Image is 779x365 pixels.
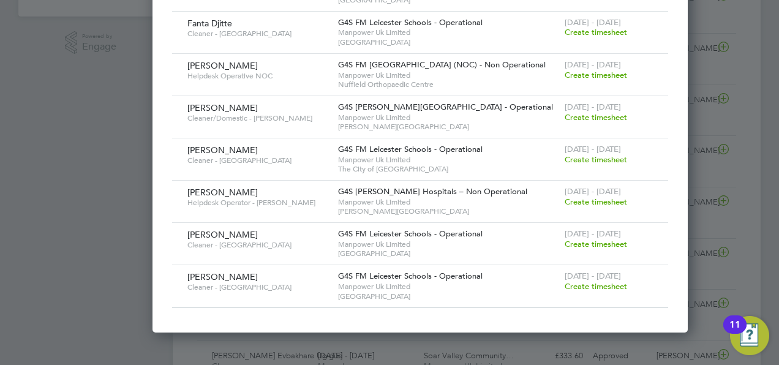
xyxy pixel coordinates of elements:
[729,325,740,341] div: 11
[565,144,621,154] span: [DATE] - [DATE]
[565,228,621,239] span: [DATE] - [DATE]
[338,144,483,154] span: G4S FM Leicester Schools - Operational
[338,164,559,174] span: The City of [GEOGRAPHIC_DATA]
[338,186,527,197] span: G4S [PERSON_NAME] Hospitals – Non Operational
[338,113,559,122] span: Manpower Uk Limited
[338,282,559,292] span: Manpower Uk Limited
[565,281,627,292] span: Create timesheet
[187,29,329,39] span: Cleaner - [GEOGRAPHIC_DATA]
[187,102,258,113] span: [PERSON_NAME]
[187,156,329,165] span: Cleaner - [GEOGRAPHIC_DATA]
[187,113,329,123] span: Cleaner/Domestic - [PERSON_NAME]
[565,197,627,207] span: Create timesheet
[565,112,627,122] span: Create timesheet
[565,186,621,197] span: [DATE] - [DATE]
[338,155,559,165] span: Manpower Uk Limited
[565,70,627,80] span: Create timesheet
[338,197,559,207] span: Manpower Uk Limited
[187,18,232,29] span: Fanta Djitte
[187,71,329,81] span: Helpdesk Operative NOC
[187,187,258,198] span: [PERSON_NAME]
[187,229,258,240] span: [PERSON_NAME]
[338,249,559,258] span: [GEOGRAPHIC_DATA]
[338,102,553,112] span: G4S [PERSON_NAME][GEOGRAPHIC_DATA] - Operational
[338,59,546,70] span: G4S FM [GEOGRAPHIC_DATA] (NOC) - Non Operational
[187,198,329,208] span: Helpdesk Operator - [PERSON_NAME]
[565,27,627,37] span: Create timesheet
[338,80,559,89] span: Nuffield Orthopaedic Centre
[338,122,559,132] span: [PERSON_NAME][GEOGRAPHIC_DATA]
[730,316,769,355] button: Open Resource Center, 11 new notifications
[338,70,559,80] span: Manpower Uk Limited
[338,228,483,239] span: G4S FM Leicester Schools - Operational
[338,271,483,281] span: G4S FM Leicester Schools - Operational
[338,37,559,47] span: [GEOGRAPHIC_DATA]
[565,59,621,70] span: [DATE] - [DATE]
[565,271,621,281] span: [DATE] - [DATE]
[187,271,258,282] span: [PERSON_NAME]
[187,240,329,250] span: Cleaner - [GEOGRAPHIC_DATA]
[187,282,329,292] span: Cleaner - [GEOGRAPHIC_DATA]
[565,17,621,28] span: [DATE] - [DATE]
[565,154,627,165] span: Create timesheet
[187,60,258,71] span: [PERSON_NAME]
[338,17,483,28] span: G4S FM Leicester Schools - Operational
[338,292,559,301] span: [GEOGRAPHIC_DATA]
[565,239,627,249] span: Create timesheet
[338,239,559,249] span: Manpower Uk Limited
[187,145,258,156] span: [PERSON_NAME]
[338,28,559,37] span: Manpower Uk Limited
[565,102,621,112] span: [DATE] - [DATE]
[338,206,559,216] span: [PERSON_NAME][GEOGRAPHIC_DATA]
